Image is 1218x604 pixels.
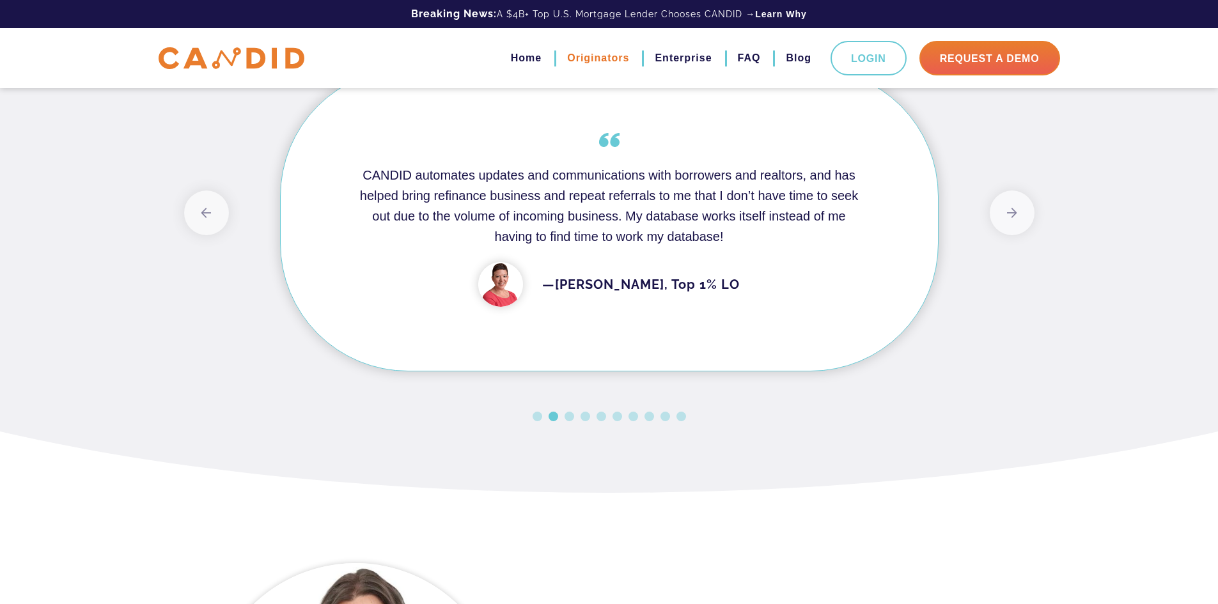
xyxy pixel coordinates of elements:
[644,412,654,421] button: 8 of 10
[629,412,638,421] button: 7 of 10
[159,47,304,70] img: CANDID APP
[567,47,629,69] a: Originators
[613,412,622,421] button: 6 of 10
[184,190,229,235] button: Previous
[597,412,606,421] button: 5 of 10
[738,47,761,69] a: FAQ
[511,47,542,69] a: Home
[581,412,590,421] button: 4 of 10
[655,47,712,69] a: Enterprise
[411,8,497,20] b: Breaking News:
[549,412,558,421] button: 2 of 10
[919,41,1060,75] a: Request A Demo
[786,47,811,69] a: Blog
[990,190,1035,235] button: Next
[533,412,542,421] button: 1 of 10
[565,412,574,421] button: 3 of 10
[478,262,523,307] img: candid-headshot-dana.png
[660,412,670,421] button: 9 of 10
[676,412,686,421] button: 10 of 10
[755,8,807,20] a: Learn Why
[831,41,907,75] a: Login
[354,165,864,247] h4: CANDID automates updates and communications with borrowers and realtors, and has helped bring ref...
[354,262,864,307] div: —[PERSON_NAME], Top 1% LO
